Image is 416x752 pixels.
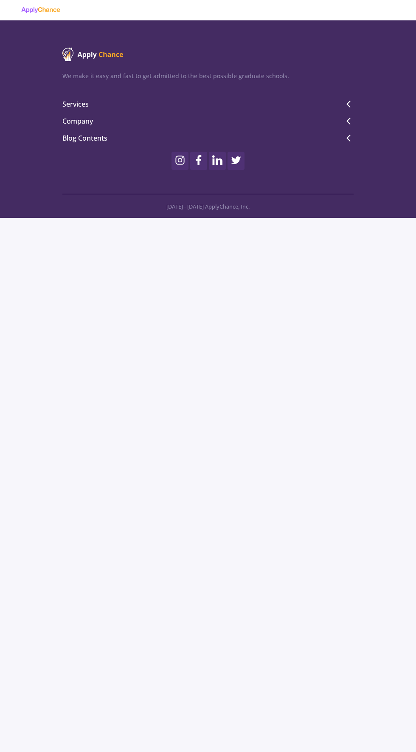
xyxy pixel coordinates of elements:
p: We make it easy and fast to get admitted to the best possible graduate schools. [62,71,354,80]
img: ApplyChance logo [62,48,124,61]
img: applychance logo text only [21,7,60,14]
span: Company [62,116,354,126]
span: [DATE] - [DATE] ApplyChance, Inc. [166,203,250,210]
a: linkedin [209,152,226,170]
span: Services [62,99,354,109]
a: instagram [171,152,188,170]
a: facebook [190,152,207,170]
a: twitter [228,152,245,170]
span: Blog Contents [62,133,354,143]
